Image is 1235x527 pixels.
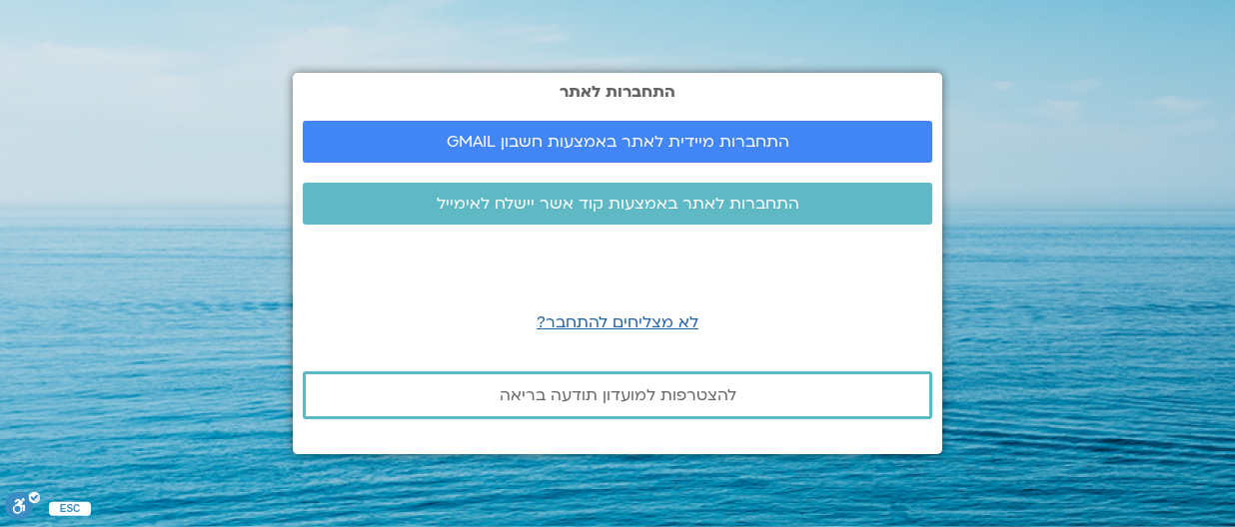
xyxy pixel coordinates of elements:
span: התחברות לאתר באמצעות קוד אשר יישלח לאימייל [437,195,799,213]
h2: התחברות לאתר [303,83,932,101]
span: להצטרפות למועדון תודעה בריאה [500,386,736,404]
a: התחברות לאתר באמצעות קוד אשר יישלח לאימייל [303,183,932,225]
a: התחברות מיידית לאתר באמצעות חשבון GMAIL [303,121,932,163]
span: התחברות מיידית לאתר באמצעות חשבון GMAIL [447,133,789,151]
a: לא מצליחים להתחבר? [537,311,698,333]
a: להצטרפות למועדון תודעה בריאה [303,371,932,419]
